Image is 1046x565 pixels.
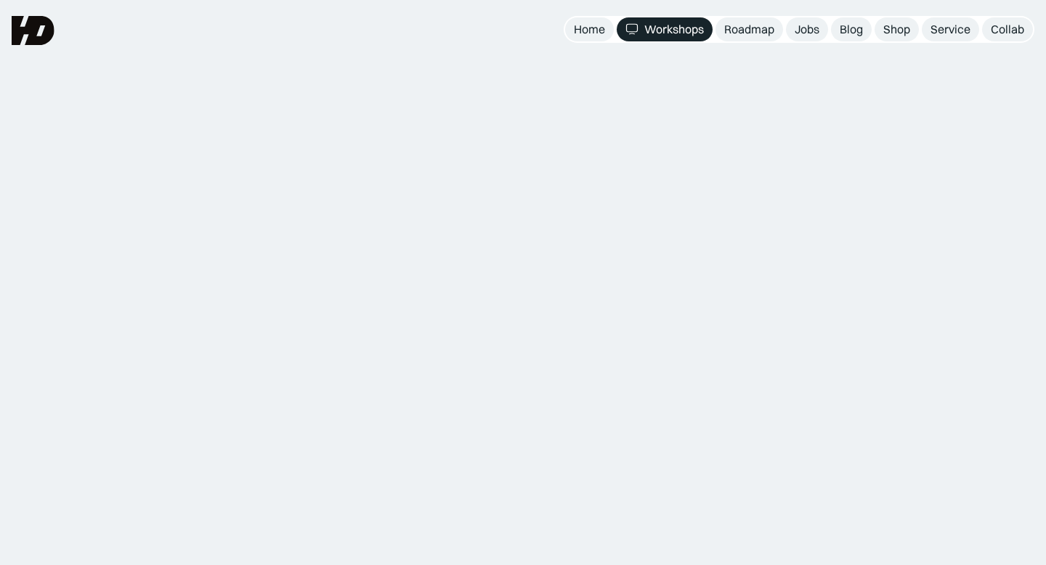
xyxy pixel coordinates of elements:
[840,22,863,37] div: Blog
[617,17,713,41] a: Workshops
[724,22,774,37] div: Roadmap
[574,22,605,37] div: Home
[565,17,614,41] a: Home
[786,17,828,41] a: Jobs
[883,22,910,37] div: Shop
[991,22,1024,37] div: Collab
[931,22,970,37] div: Service
[644,22,704,37] div: Workshops
[922,17,979,41] a: Service
[831,17,872,41] a: Blog
[715,17,783,41] a: Roadmap
[795,22,819,37] div: Jobs
[982,17,1033,41] a: Collab
[875,17,919,41] a: Shop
